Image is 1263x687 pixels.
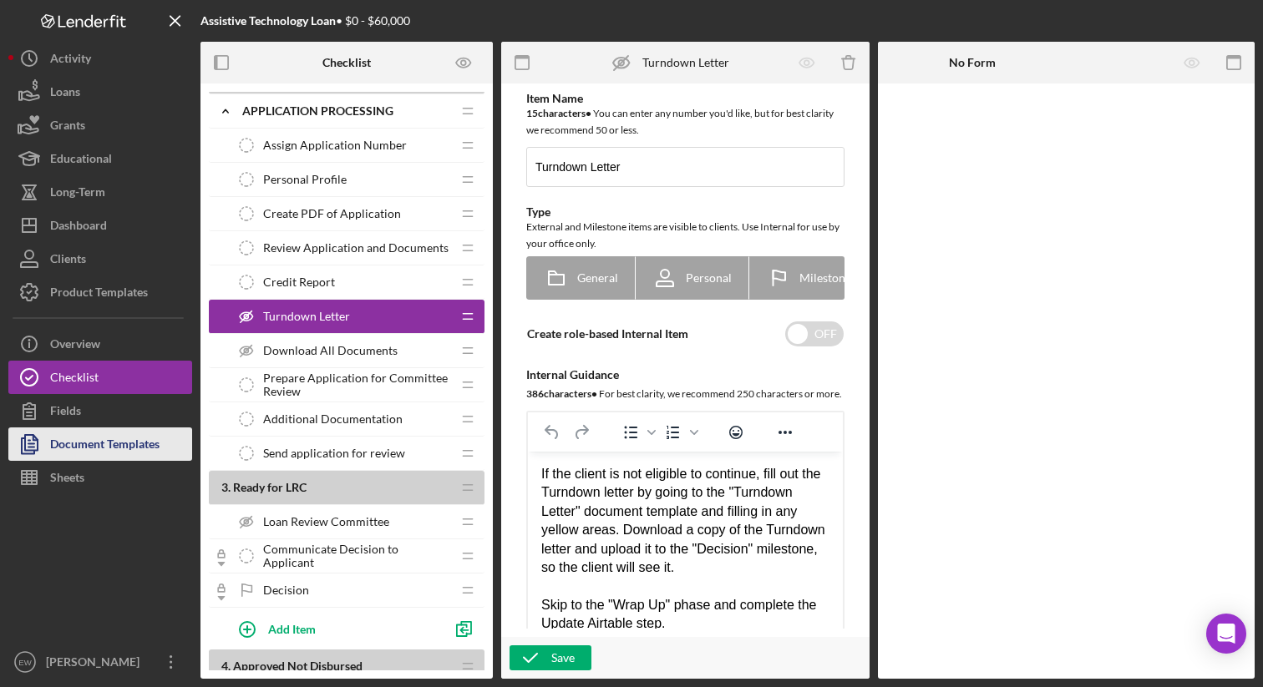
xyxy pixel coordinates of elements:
div: Type [526,205,845,219]
span: Communicate Decision to Applicant [263,543,451,569]
span: 4 . [221,659,231,673]
span: Send application for review [263,447,405,460]
div: If the client is not eligible to continue, fill out the Turndown letter by going to the "Turndown... [13,13,302,125]
button: Activity [8,42,192,75]
button: Reveal or hide additional toolbar items [771,421,799,444]
b: No Form [949,56,996,69]
div: Checklist [50,361,99,398]
button: Emojis [722,421,750,444]
div: Turndown Letter [642,56,729,69]
button: Checklist [8,361,192,394]
button: Sheets [8,461,192,494]
button: Overview [8,327,192,361]
div: Grants [50,109,85,146]
div: Numbered list [659,421,701,444]
div: Application Processing [242,104,451,118]
div: [PERSON_NAME] [42,645,150,683]
div: Product Templates [50,275,148,313]
b: 386 character s • [526,387,597,400]
div: Skip to the "Wrap Up" phase and complete the Update Airtable step. [13,144,302,182]
div: Add Item [268,613,316,644]
text: EW [18,658,32,667]
div: Overview [50,327,100,365]
span: Prepare Application for Committee Review [263,371,451,398]
span: Personal Profile [263,173,347,186]
div: Sheets [50,461,84,498]
span: Review Application and Documents [263,241,449,255]
span: Download All Documents [263,344,398,357]
div: External and Milestone items are visible to clients. Use Internal for use by your office only. [526,219,845,252]
span: Additional Documentation [263,412,403,426]
div: • $0 - $60,000 [200,14,410,28]
body: Rich Text Area. Press ALT-0 for help. [13,13,302,256]
button: Fields [8,394,192,427]
b: 15 character s • [526,107,591,119]
button: Dashboard [8,209,192,242]
button: Product Templates [8,275,192,309]
span: Milestone [799,271,851,285]
span: Credit Report [263,275,335,289]
button: Clients [8,242,192,275]
b: Checklist [322,56,371,69]
div: Clients [50,242,86,280]
iframe: Rich Text Area [528,452,843,639]
button: Long-Term [8,175,192,209]
span: Loan Review Committee [263,515,389,528]
button: Add Item [226,612,443,645]
div: Item Name [526,92,845,105]
span: Create PDF of Application [263,207,401,220]
div: Bullet list [616,421,658,444]
button: Redo [567,421,596,444]
div: Loans [50,75,80,113]
span: Personal [686,271,732,285]
span: Decision [263,583,309,597]
button: EW[PERSON_NAME] [8,645,192,679]
div: For best clarity, we recommend 250 characters or more. [526,386,845,402]
button: Undo [538,421,566,444]
span: Assign Application Number [263,139,407,152]
button: Loans [8,75,192,109]
div: Save [551,645,575,670]
div: Activity [50,42,91,79]
label: Create role-based Internal Item [527,326,688,341]
div: Educational [50,142,112,179]
button: Preview as [445,44,483,82]
div: You can enter any number you'd like, but for best clarity we recommend 50 or less. [526,105,845,139]
div: Internal Guidance [526,368,845,381]
div: Dashboard [50,209,107,246]
div: Document Templates [50,427,160,465]
div: Long-Term [50,175,105,213]
button: Educational [8,142,192,175]
b: Assistive Technology Loan [200,13,336,28]
button: Grants [8,109,192,142]
div: Fields [50,394,81,432]
span: 3 . [221,480,231,494]
button: Document Templates [8,427,192,461]
button: Save [510,645,591,670]
div: Open Intercom Messenger [1206,614,1246,654]
span: Turndown Letter [263,310,350,323]
span: Approved Not Disbursed [233,659,363,673]
span: Ready for LRC [233,480,307,494]
span: General [577,271,618,285]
